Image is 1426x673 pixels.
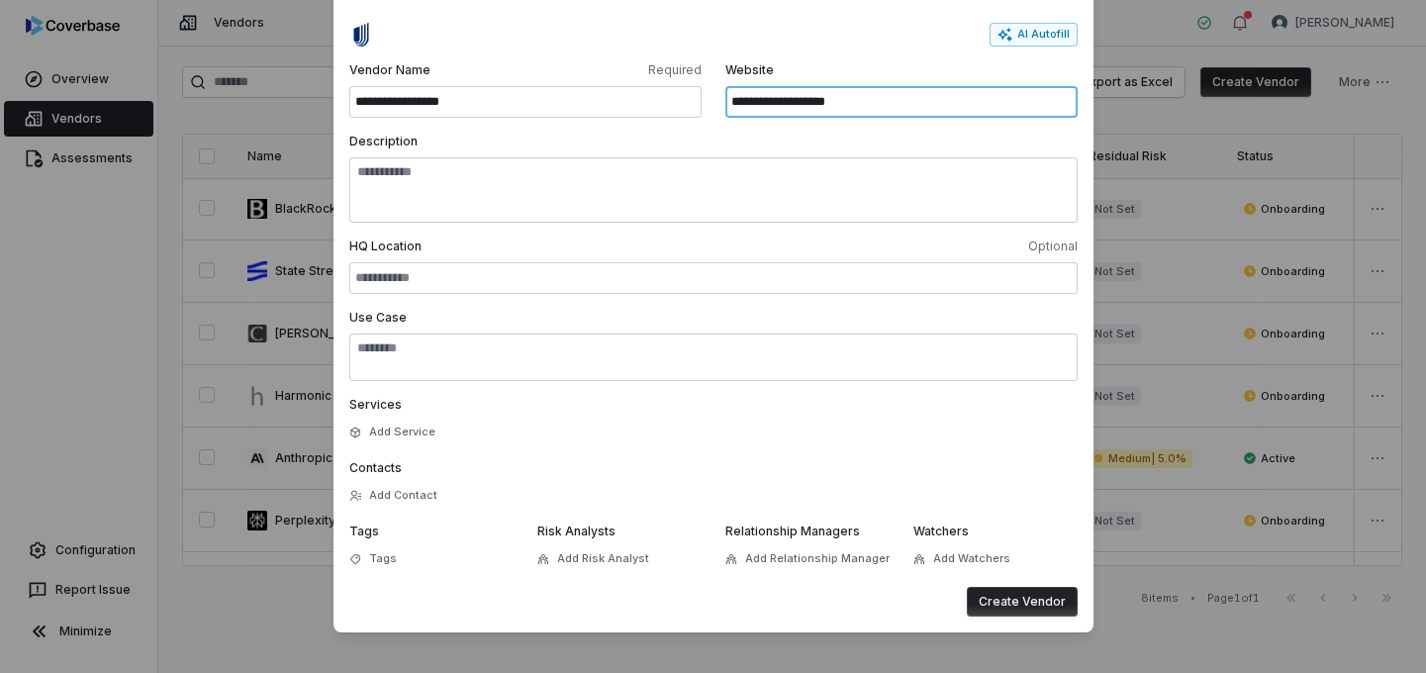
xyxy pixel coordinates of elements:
[907,541,1016,577] button: Add Watchers
[349,310,407,325] span: Use Case
[343,478,443,514] button: Add Contact
[343,415,441,450] button: Add Service
[349,239,710,254] span: HQ Location
[717,239,1078,254] span: Optional
[349,62,522,78] span: Vendor Name
[369,551,397,566] span: Tags
[349,134,418,148] span: Description
[745,551,890,566] span: Add Relationship Manager
[349,397,402,412] span: Services
[725,524,860,538] span: Relationship Managers
[557,551,649,566] span: Add Risk Analyst
[349,524,379,538] span: Tags
[349,460,402,475] span: Contacts
[913,524,969,538] span: Watchers
[529,62,702,78] span: Required
[967,587,1078,617] button: Create Vendor
[990,23,1078,47] button: AI Autofill
[725,62,1078,78] span: Website
[537,524,616,538] span: Risk Analysts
